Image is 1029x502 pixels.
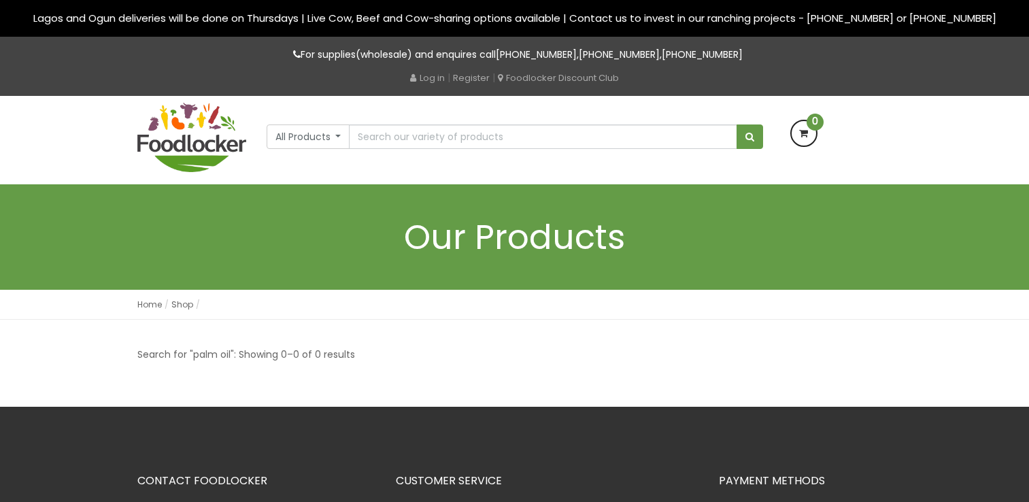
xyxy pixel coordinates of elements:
img: FoodLocker [137,103,246,172]
span: 0 [807,114,824,131]
span: | [492,71,495,84]
span: Lagos and Ogun deliveries will be done on Thursdays | Live Cow, Beef and Cow-sharing options avai... [33,11,996,25]
a: Register [453,71,490,84]
a: Log in [410,71,445,84]
a: Home [137,299,162,310]
button: All Products [267,124,350,149]
h3: PAYMENT METHODS [719,475,892,487]
h3: CONTACT FOODLOCKER [137,475,375,487]
iframe: chat widget [945,417,1029,482]
a: [PHONE_NUMBER] [579,48,660,61]
a: Foodlocker Discount Club [498,71,619,84]
span: | [448,71,450,84]
h1: Our Products [137,218,892,256]
input: Search our variety of products [349,124,737,149]
a: [PHONE_NUMBER] [662,48,743,61]
h3: CUSTOMER SERVICE [396,475,698,487]
a: Shop [171,299,193,310]
p: For supplies(wholesale) and enquires call , , [137,47,892,63]
p: Search for "palm oil": Showing 0–0 of 0 results [137,347,355,363]
a: [PHONE_NUMBER] [496,48,577,61]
